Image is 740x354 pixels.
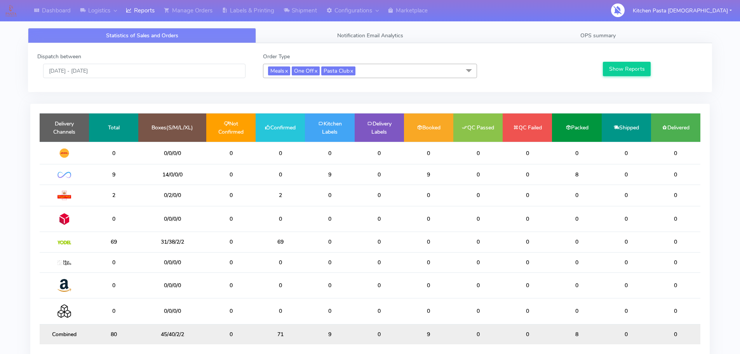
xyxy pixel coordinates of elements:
td: 0 [206,232,256,252]
td: 0 [206,206,256,232]
td: 0 [404,142,453,164]
td: 31/38/2/2 [138,232,206,252]
td: Kitchen Labels [305,113,354,142]
td: 0 [355,164,404,185]
td: 0 [552,272,601,298]
td: 0 [355,298,404,324]
td: 0 [305,185,354,206]
td: 14/0/0/0 [138,164,206,185]
img: Amazon [57,279,71,292]
td: 0 [404,206,453,232]
td: Delivery Channels [40,113,89,142]
td: 0 [404,298,453,324]
td: 0 [651,164,700,185]
td: 0 [305,206,354,232]
span: Meals [268,66,290,75]
td: 0/0/0/0 [138,206,206,232]
td: 0 [602,324,651,344]
td: 0 [206,252,256,272]
td: 69 [256,232,305,252]
td: 0 [355,252,404,272]
td: 0 [453,324,503,344]
img: MaxOptra [57,260,71,266]
td: 0 [89,206,138,232]
td: 0 [206,164,256,185]
td: 9 [404,324,453,344]
td: 0 [651,206,700,232]
td: 0 [89,298,138,324]
td: 0 [602,142,651,164]
td: 0 [206,324,256,344]
img: DHL [57,148,71,158]
td: 0 [552,206,601,232]
label: Order Type [263,52,290,61]
span: Pasta Club [321,66,355,75]
td: 9 [305,164,354,185]
td: 0 [404,272,453,298]
span: Statistics of Sales and Orders [106,32,178,39]
input: Pick the Daterange [43,64,246,78]
td: 0/0/0/0 [138,272,206,298]
td: 0 [453,185,503,206]
td: 0 [503,252,552,272]
img: DPD [57,212,71,226]
td: 69 [89,232,138,252]
td: 0/0/0/0 [138,142,206,164]
td: 0 [305,298,354,324]
td: 0 [453,252,503,272]
td: 0 [552,142,601,164]
td: Confirmed [256,113,305,142]
td: 0 [552,232,601,252]
td: Delivered [651,113,700,142]
img: Royal Mail [57,191,71,200]
span: Notification Email Analytics [337,32,403,39]
td: 0 [602,232,651,252]
td: 0 [453,142,503,164]
td: 0 [256,206,305,232]
td: 0 [453,232,503,252]
td: 0 [602,206,651,232]
td: Combined [40,324,89,344]
td: 80 [89,324,138,344]
td: 0 [305,232,354,252]
label: Dispatch between [37,52,81,61]
td: 0 [503,185,552,206]
td: Boxes(S/M/L/XL) [138,113,206,142]
td: 0 [453,206,503,232]
td: Delivery Labels [355,113,404,142]
td: 0 [89,252,138,272]
td: 2 [89,185,138,206]
td: 0 [503,142,552,164]
td: 0 [404,252,453,272]
td: 71 [256,324,305,344]
td: 9 [305,324,354,344]
a: x [314,66,317,75]
td: 0 [355,185,404,206]
td: 0 [651,142,700,164]
td: 0 [256,252,305,272]
img: OnFleet [57,172,71,178]
td: 0 [503,164,552,185]
td: 0 [651,232,700,252]
td: 0 [552,252,601,272]
td: 0 [256,272,305,298]
td: 0 [355,142,404,164]
td: Shipped [602,113,651,142]
td: 0 [503,272,552,298]
td: 0 [503,206,552,232]
td: 0 [355,206,404,232]
a: x [284,66,288,75]
td: 0 [552,298,601,324]
button: Kitchen Pasta [DEMOGRAPHIC_DATA] [627,3,738,19]
td: 0 [256,164,305,185]
span: OPS summary [580,32,616,39]
td: 0 [89,142,138,164]
span: One Off [292,66,320,75]
td: 0 [503,324,552,344]
td: 0/0/0/0 [138,298,206,324]
td: 0 [206,272,256,298]
td: 0 [453,164,503,185]
td: 9 [89,164,138,185]
td: 0 [256,142,305,164]
td: 0 [503,232,552,252]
